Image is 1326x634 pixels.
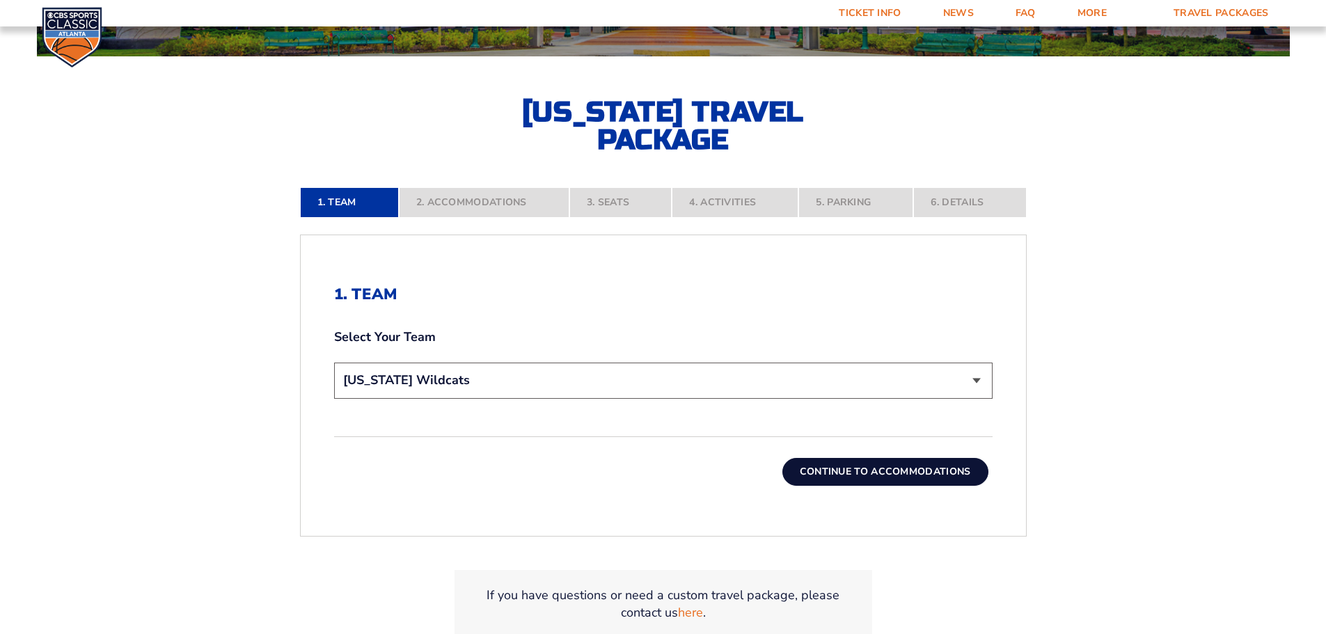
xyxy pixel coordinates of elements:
button: Continue To Accommodations [782,458,988,486]
img: CBS Sports Classic [42,7,102,68]
h2: [US_STATE] Travel Package [510,98,816,154]
label: Select Your Team [334,328,993,346]
h2: 1. Team [334,285,993,303]
a: here [678,604,703,621]
p: If you have questions or need a custom travel package, please contact us . [471,587,855,621]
